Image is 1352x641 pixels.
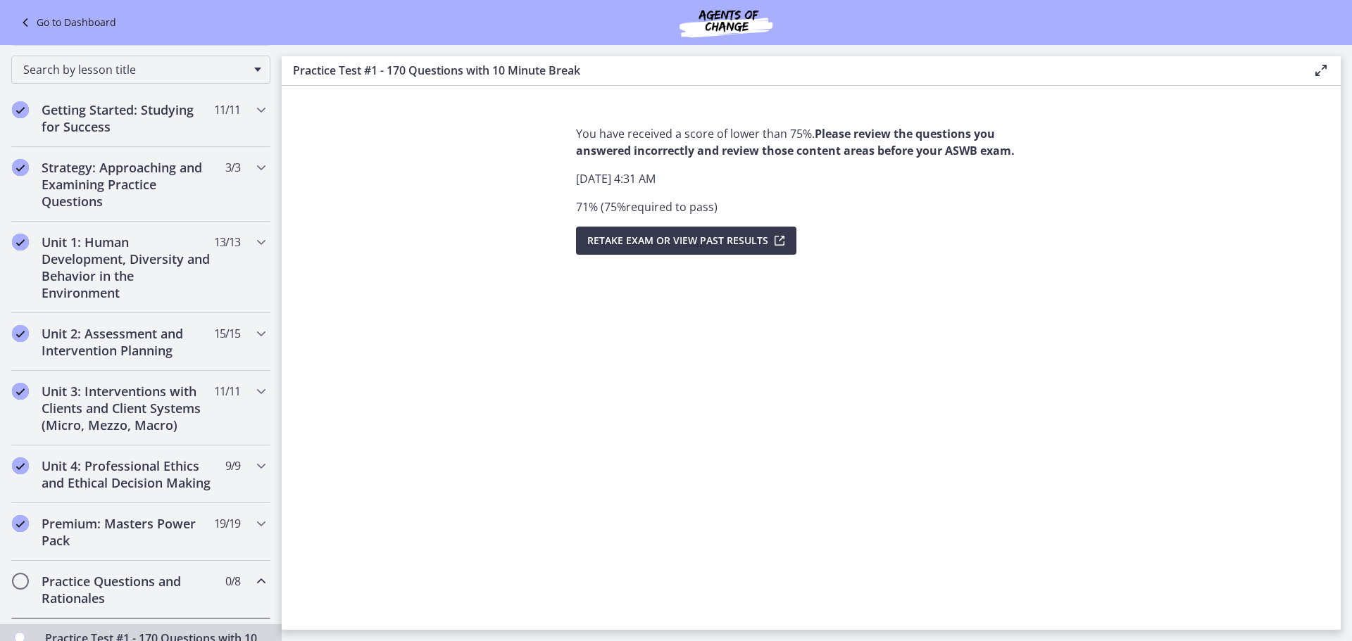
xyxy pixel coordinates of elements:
button: Retake Exam OR View Past Results [576,227,796,255]
span: 3 / 3 [225,159,240,176]
h2: Unit 3: Interventions with Clients and Client Systems (Micro, Mezzo, Macro) [42,383,213,433]
h2: Unit 1: Human Development, Diversity and Behavior in the Environment [42,234,213,301]
span: 11 / 11 [214,383,240,400]
i: Completed [12,383,29,400]
i: Completed [12,101,29,118]
h2: Premium: Masters Power Pack [42,515,213,549]
a: Go to Dashboard [17,14,116,31]
span: Search by lesson title [23,62,247,77]
h2: Unit 4: Professional Ethics and Ethical Decision Making [42,457,213,491]
p: You have received a score of lower than 75%. [576,125,1046,159]
div: Search by lesson title [11,56,270,84]
i: Completed [12,457,29,474]
span: Retake Exam OR View Past Results [587,232,768,249]
h2: Unit 2: Assessment and Intervention Planning [42,325,213,359]
img: Agents of Change [641,6,810,39]
span: 15 / 15 [214,325,240,342]
span: [DATE] 4:31 AM [576,171,656,186]
h2: Practice Questions and Rationales [42,573,213,607]
span: 9 / 9 [225,457,240,474]
i: Completed [12,515,29,532]
i: Completed [12,234,29,250]
span: 13 / 13 [214,234,240,250]
h2: Getting Started: Studying for Success [42,101,213,135]
h2: Strategy: Approaching and Examining Practice Questions [42,159,213,210]
span: 71 % ( 75 % required to pass ) [576,199,718,215]
h3: Practice Test #1 - 170 Questions with 10 Minute Break [293,62,1290,79]
span: 19 / 19 [214,515,240,532]
span: 11 / 11 [214,101,240,118]
i: Completed [12,325,29,342]
span: 0 / 8 [225,573,240,590]
i: Completed [12,159,29,176]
